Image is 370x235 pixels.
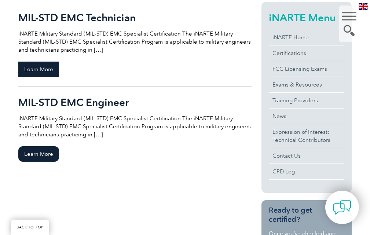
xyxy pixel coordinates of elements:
a: iNARTE Home [269,30,344,45]
h2: MIL-STD EMC Engineer [18,96,252,108]
a: Certifications [269,45,344,61]
a: FCC Licensing Exams [269,61,344,77]
p: iNARTE Military Standard (MIL-STD) EMC Specialist Certification The iNARTE Military Standard (MIL... [18,30,252,54]
span: Learn More [18,146,59,162]
h2: iNARTE Menu [269,12,344,23]
span: Learn More [18,62,59,77]
a: Contact Us [269,148,344,164]
a: BACK TO TOP [11,220,49,235]
a: Exams & Resources [269,77,344,92]
p: iNARTE Military Standard (MIL-STD) EMC Specialist Certification The iNARTE Military Standard (MIL... [18,114,252,139]
img: en [359,3,368,10]
h2: MIL-STD EMC Technician [18,12,252,23]
a: MIL-STD EMC Technician iNARTE Military Standard (MIL-STD) EMC Specialist Certification The iNARTE... [18,2,252,87]
h3: Ready to get certified? [269,206,344,224]
a: Expression of Interest:Technical Contributors [269,124,344,148]
img: contact-chat.png [333,198,351,217]
a: CPD Log [269,164,344,179]
a: Training Providers [269,93,344,108]
a: MIL-STD EMC Engineer iNARTE Military Standard (MIL-STD) EMC Specialist Certification The iNARTE M... [18,87,252,171]
a: News [269,109,344,124]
